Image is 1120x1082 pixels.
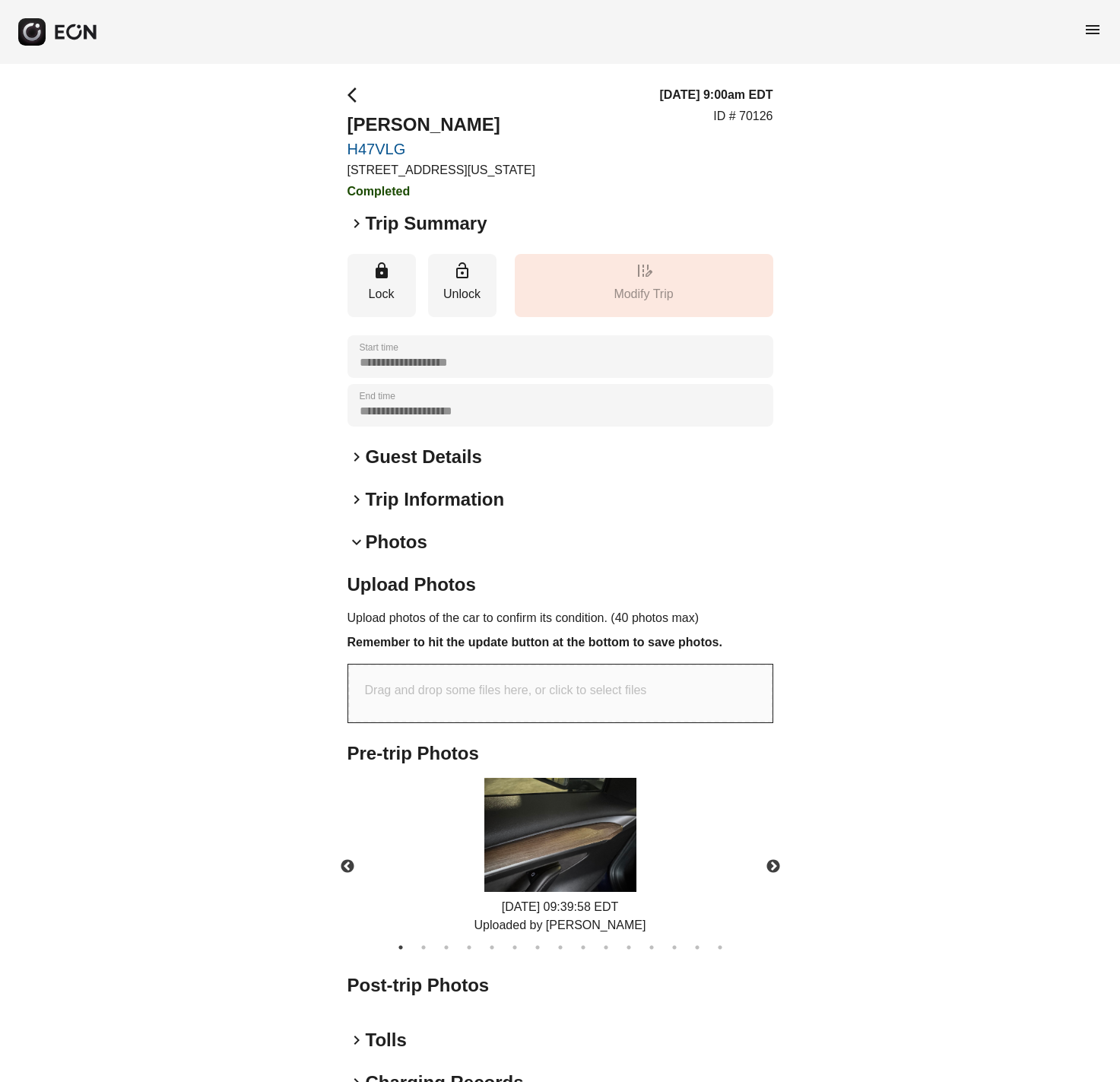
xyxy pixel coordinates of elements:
[690,940,705,955] button: 14
[373,262,391,280] span: lock
[347,573,773,597] h2: Upload Photos
[474,916,646,934] div: Uploaded by [PERSON_NAME]
[436,285,489,303] p: Unlock
[347,254,416,317] button: Lock
[347,113,535,137] h2: [PERSON_NAME]
[474,898,646,934] div: [DATE] 09:39:58 EDT
[366,487,505,512] h2: Trip Information
[439,940,454,955] button: 3
[366,445,482,469] h2: Guest Details
[484,778,636,892] img: https://fastfleet.me/rails/active_storage/blobs/redirect/eyJfcmFpbHMiOnsibWVzc2FnZSI6IkJBaHBBK2d3...
[621,940,636,955] button: 11
[530,940,545,955] button: 7
[347,633,773,652] h3: Remember to hit the update button at the bottom to save photos.
[553,940,568,955] button: 8
[347,533,366,551] span: keyboard_arrow_down
[365,681,647,700] p: Drag and drop some files here, or click to select files
[347,86,366,104] span: arrow_back_ios
[347,140,535,158] a: H47VLG
[347,182,535,201] h3: Completed
[576,940,591,955] button: 9
[347,214,366,233] span: keyboard_arrow_right
[347,973,773,998] h2: Post-trip Photos
[347,161,535,179] p: [STREET_ADDRESS][US_STATE]
[366,211,487,236] h2: Trip Summary
[667,940,682,955] button: 13
[347,741,773,766] h2: Pre-trip Photos
[598,940,614,955] button: 10
[321,840,374,893] button: Previous
[1084,21,1102,39] span: menu
[347,1031,366,1049] span: keyboard_arrow_right
[416,940,431,955] button: 2
[347,490,366,509] span: keyboard_arrow_right
[355,285,408,303] p: Lock
[462,940,477,955] button: 4
[507,940,522,955] button: 6
[366,1028,407,1052] h2: Tolls
[428,254,497,317] button: Unlock
[347,609,773,627] p: Upload photos of the car to confirm its condition. (40 photos max)
[393,940,408,955] button: 1
[712,940,728,955] button: 15
[644,940,659,955] button: 12
[366,530,427,554] h2: Photos
[659,86,773,104] h3: [DATE] 9:00am EDT
[347,448,366,466] span: keyboard_arrow_right
[484,940,500,955] button: 5
[747,840,800,893] button: Next
[713,107,773,125] p: ID # 70126
[453,262,471,280] span: lock_open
